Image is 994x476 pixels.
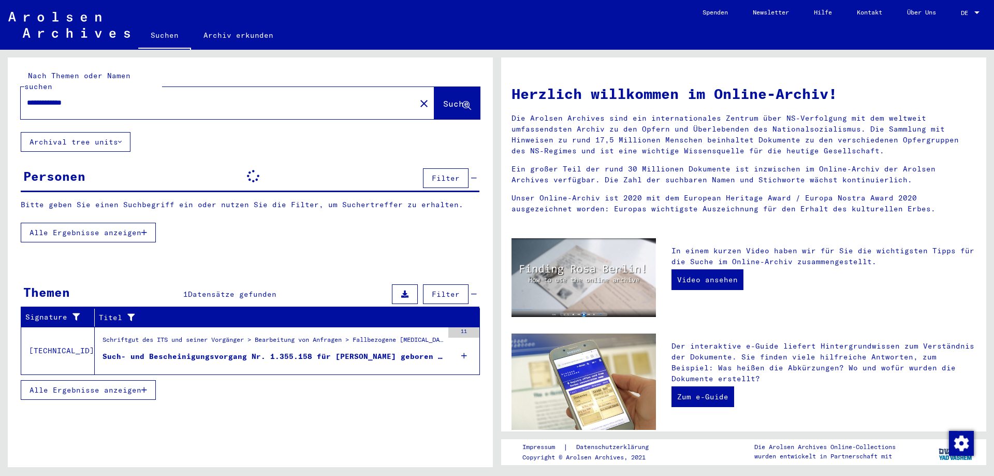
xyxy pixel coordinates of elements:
td: [TECHNICAL_ID] [21,327,95,374]
span: Suche [443,98,469,109]
img: eguide.jpg [511,334,656,430]
div: | [522,442,661,453]
div: Personen [23,167,85,185]
span: Alle Ergebnisse anzeigen [30,385,141,395]
p: Die Arolsen Archives Online-Collections [754,442,896,452]
button: Filter [423,284,469,304]
span: Datensätze gefunden [188,290,276,299]
span: Filter [432,290,460,299]
a: Impressum [522,442,563,453]
a: Suchen [138,23,191,50]
p: Bitte geben Sie einen Suchbegriff ein oder nutzen Sie die Filter, um Suchertreffer zu erhalten. [21,199,479,210]
div: Titel [99,312,454,323]
mat-label: Nach Themen oder Namen suchen [24,71,130,91]
div: Signature [25,309,94,326]
a: Zum e-Guide [671,386,734,407]
button: Filter [423,168,469,188]
p: Der interaktive e-Guide liefert Hintergrundwissen zum Verständnis der Dokumente. Sie finden viele... [671,341,976,384]
span: DE [961,9,972,17]
p: Unser Online-Archiv ist 2020 mit dem European Heritage Award / Europa Nostra Award 2020 ausgezeic... [511,193,976,214]
p: Ein großer Teil der rund 30 Millionen Dokumente ist inzwischen im Online-Archiv der Arolsen Archi... [511,164,976,185]
a: Archiv erkunden [191,23,286,48]
span: 1 [183,290,188,299]
button: Alle Ergebnisse anzeigen [21,223,156,242]
div: Such- und Bescheinigungsvorgang Nr. 1.355.158 für [PERSON_NAME] geboren [DEMOGRAPHIC_DATA] [103,351,443,362]
img: Zustimmung ändern [949,431,974,456]
span: Alle Ergebnisse anzeigen [30,228,141,237]
button: Clear [414,93,434,113]
button: Suche [434,87,480,119]
div: Schriftgut des ITS und seiner Vorgänger > Bearbeitung von Anfragen > Fallbezogene [MEDICAL_DATA] ... [103,335,443,350]
mat-icon: close [418,97,430,110]
p: In einem kurzen Video haben wir für Sie die wichtigsten Tipps für die Suche im Online-Archiv zusa... [671,246,976,267]
img: Arolsen_neg.svg [8,12,130,38]
div: 11 [448,327,479,338]
a: Video ansehen [671,269,743,290]
p: wurden entwickelt in Partnerschaft mit [754,452,896,461]
img: yv_logo.png [937,439,975,465]
span: Filter [432,174,460,183]
button: Archival tree units [21,132,130,152]
p: Die Arolsen Archives sind ein internationales Zentrum über NS-Verfolgung mit dem weltweit umfasse... [511,113,976,156]
button: Alle Ergebnisse anzeigen [21,380,156,400]
a: Datenschutzerklärung [568,442,661,453]
img: video.jpg [511,238,656,317]
p: Copyright © Arolsen Archives, 2021 [522,453,661,462]
div: Titel [99,309,467,326]
h1: Herzlich willkommen im Online-Archiv! [511,83,976,105]
div: Signature [25,312,81,323]
div: Themen [23,283,70,301]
